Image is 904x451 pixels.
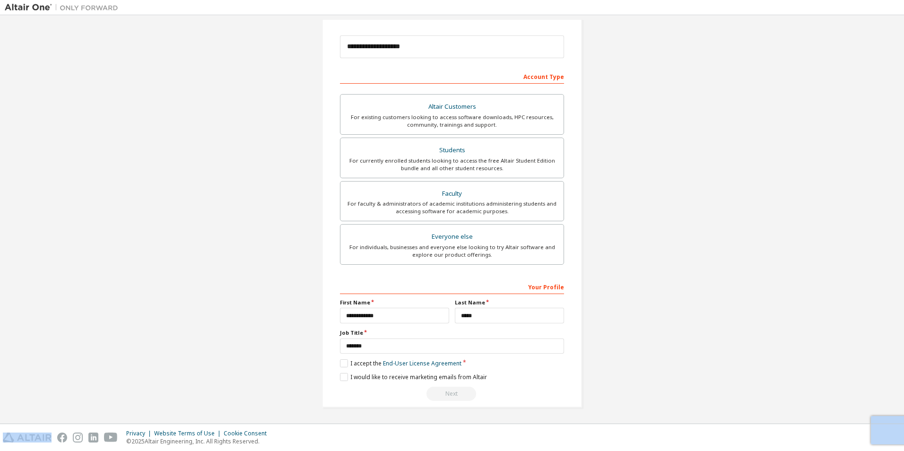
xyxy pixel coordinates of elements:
div: Your Profile [340,279,564,294]
div: For faculty & administrators of academic institutions administering students and accessing softwa... [346,200,558,215]
div: Website Terms of Use [154,430,224,437]
div: Faculty [346,187,558,200]
div: Account Type [340,69,564,84]
div: For existing customers looking to access software downloads, HPC resources, community, trainings ... [346,113,558,129]
p: © 2025 Altair Engineering, Inc. All Rights Reserved. [126,437,272,445]
label: Job Title [340,329,564,337]
img: linkedin.svg [88,433,98,442]
div: Cookie Consent [224,430,272,437]
div: Students [346,144,558,157]
img: Altair One [5,3,123,12]
img: youtube.svg [104,433,118,442]
label: Last Name [455,299,564,306]
div: Select your account type to continue [340,387,564,401]
div: Altair Customers [346,100,558,113]
img: altair_logo.svg [3,433,52,442]
label: First Name [340,299,449,306]
img: instagram.svg [73,433,83,442]
div: For individuals, businesses and everyone else looking to try Altair software and explore our prod... [346,243,558,259]
a: End-User License Agreement [383,359,461,367]
div: Privacy [126,430,154,437]
div: For currently enrolled students looking to access the free Altair Student Edition bundle and all ... [346,157,558,172]
label: I would like to receive marketing emails from Altair [340,373,487,381]
div: Everyone else [346,230,558,243]
label: I accept the [340,359,461,367]
img: facebook.svg [57,433,67,442]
